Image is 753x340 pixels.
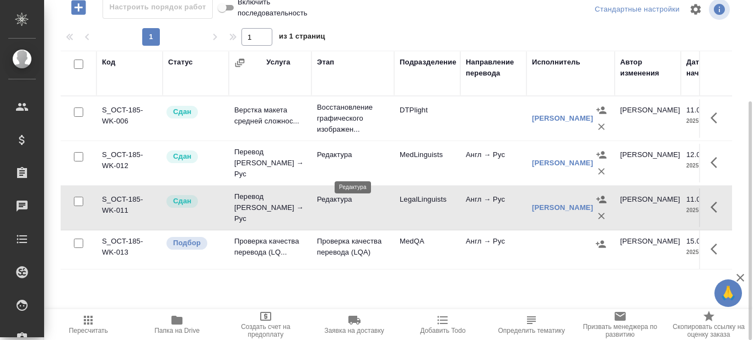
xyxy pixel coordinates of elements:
div: Код [102,57,115,68]
span: Пересчитать [69,327,108,334]
p: Редактура [317,149,389,160]
p: 2025 [686,247,730,258]
button: 🙏 [714,279,742,307]
td: DTPlight [394,99,460,138]
td: LegalLinguists [394,188,460,227]
td: Англ → Рус [460,230,526,269]
td: Проверка качества перевода (LQ... [229,230,311,269]
td: [PERSON_NAME] [615,144,681,182]
span: Заявка на доставку [324,327,384,334]
a: [PERSON_NAME] [532,203,593,212]
td: Англ → Рус [460,144,526,182]
div: Менеджер проверил работу исполнителя, передает ее на следующий этап [165,149,223,164]
td: MedQA [394,230,460,269]
span: 🙏 [719,282,738,305]
div: Менеджер проверил работу исполнителя, передает ее на следующий этап [165,105,223,120]
button: Скопировать ссылку на оценку заказа [664,309,753,340]
button: Призвать менеджера по развитию [576,309,665,340]
button: Удалить [593,163,610,180]
div: Подразделение [400,57,456,68]
td: S_OCT-185-WK-011 [96,188,163,227]
p: 2025 [686,205,730,216]
td: Перевод [PERSON_NAME] → Рус [229,141,311,185]
p: Проверка качества перевода (LQA) [317,236,389,258]
button: Назначить [593,191,610,208]
button: Здесь прячутся важные кнопки [704,194,730,220]
span: Создать счет на предоплату [228,323,304,338]
div: Статус [168,57,193,68]
div: Можно подбирать исполнителей [165,236,223,251]
span: из 1 страниц [279,30,325,46]
p: Восстановление графического изображен... [317,102,389,135]
div: Исполнитель [532,57,580,68]
button: Заявка на доставку [310,309,399,340]
div: Дата начала [686,57,730,79]
button: Назначить [593,236,609,252]
td: [PERSON_NAME] [615,99,681,138]
p: Сдан [173,106,191,117]
a: [PERSON_NAME] [532,114,593,122]
td: MedLinguists [394,144,460,182]
p: Редактура [317,194,389,205]
p: 2025 [686,116,730,127]
p: 12.09, [686,150,707,159]
div: split button [592,1,682,18]
button: Удалить [593,118,610,135]
button: Назначить [593,147,610,163]
p: 2025 [686,160,730,171]
button: Здесь прячутся важные кнопки [704,236,730,262]
td: [PERSON_NAME] [615,230,681,269]
p: Подбор [173,238,201,249]
td: Англ → Рус [460,188,526,227]
p: 11.09, [686,195,707,203]
span: Добавить Todo [420,327,465,334]
button: Назначить [593,102,610,118]
td: S_OCT-185-WK-012 [96,144,163,182]
button: Сгруппировать [234,57,245,68]
p: 11.09, [686,106,707,114]
p: 15.09, [686,237,707,245]
button: Пересчитать [44,309,133,340]
span: Определить тематику [498,327,564,334]
div: Услуга [266,57,290,68]
div: Автор изменения [620,57,675,79]
span: Папка на Drive [154,327,200,334]
button: Определить тематику [487,309,576,340]
div: Менеджер проверил работу исполнителя, передает ее на следующий этап [165,194,223,209]
button: Здесь прячутся важные кнопки [704,105,730,131]
button: Добавить Todo [399,309,487,340]
div: Этап [317,57,334,68]
td: [PERSON_NAME] [615,188,681,227]
p: Сдан [173,196,191,207]
td: Верстка макета средней сложнос... [229,99,311,138]
p: Сдан [173,151,191,162]
td: S_OCT-185-WK-006 [96,99,163,138]
button: Удалить [593,208,610,224]
button: Здесь прячутся важные кнопки [704,149,730,176]
td: Перевод [PERSON_NAME] → Рус [229,186,311,230]
div: Направление перевода [466,57,521,79]
span: Призвать менеджера по развитию [583,323,658,338]
span: Скопировать ссылку на оценку заказа [671,323,746,338]
a: [PERSON_NAME] [532,159,593,167]
button: Папка на Drive [133,309,222,340]
button: Создать счет на предоплату [222,309,310,340]
td: S_OCT-185-WK-013 [96,230,163,269]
